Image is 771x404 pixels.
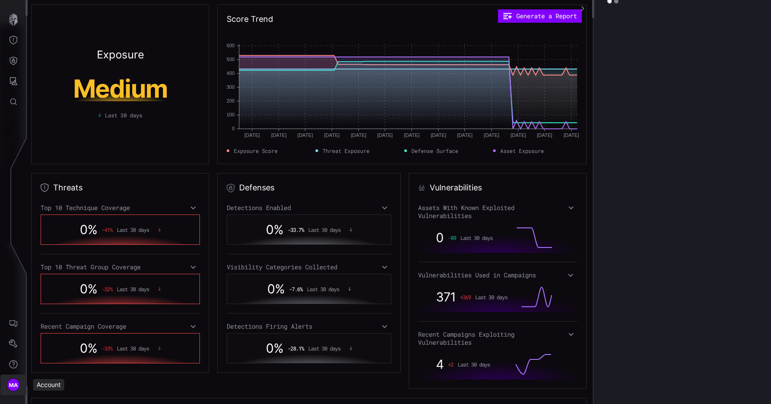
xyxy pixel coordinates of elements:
text: [DATE] [457,132,473,138]
text: [DATE] [404,132,419,138]
text: [DATE] [510,132,526,138]
span: 4 [436,357,444,372]
span: -33.7 % [288,227,304,233]
text: [DATE] [244,132,260,138]
span: Last 30 days [475,294,507,300]
span: Last 30 days [105,111,142,119]
span: 0 % [80,281,97,297]
span: Last 30 days [308,345,340,351]
span: Last 30 days [460,235,493,241]
text: [DATE] [537,132,552,138]
span: -41 % [102,227,112,233]
div: Top 10 Threat Group Coverage [41,263,200,271]
h2: Score Trend [227,14,273,25]
text: [DATE] [324,132,340,138]
span: Last 30 days [117,345,149,351]
span: -7.6 % [289,286,303,292]
div: Visibility Categories Collected [227,263,392,271]
div: Account [33,379,64,391]
span: -32 % [102,286,112,292]
div: Detections Enabled [227,204,392,212]
span: 0 % [80,222,97,237]
h1: Medium [46,76,195,101]
span: Last 30 days [308,227,340,233]
span: Last 30 days [117,286,149,292]
span: Asset Exposure [500,147,544,155]
span: -89 [448,235,456,241]
text: [DATE] [297,132,313,138]
text: 400 [226,70,234,76]
h2: Vulnerabilities [430,182,482,193]
text: [DATE] [431,132,446,138]
span: 0 % [80,341,97,356]
text: [DATE] [564,132,579,138]
h2: Defenses [239,182,274,193]
div: Vulnerabilities Used in Campaigns [418,271,577,279]
text: [DATE] [271,132,286,138]
span: Last 30 days [458,361,490,367]
span: -28.1 % [288,345,304,351]
span: 0 [436,230,444,245]
text: [DATE] [351,132,366,138]
button: Generate a Report [498,9,582,23]
div: Recent Campaign Coverage [41,322,200,330]
text: 0 [232,126,235,131]
button: MA [0,375,26,395]
span: Last 30 days [117,227,149,233]
text: 500 [226,57,234,62]
div: Recent Campaigns Exploiting Vulnerabilities [418,330,577,346]
text: [DATE] [484,132,499,138]
text: 100 [226,112,234,117]
div: Assets With Known Exploited Vulnerabilities [418,204,577,220]
span: 0 % [266,222,283,237]
span: 0 % [267,281,285,297]
span: Threat Exposure [323,147,369,155]
text: 600 [226,43,234,48]
span: + 369 [460,294,471,300]
span: -33 % [102,345,112,351]
text: [DATE] [377,132,393,138]
h2: Threats [53,182,83,193]
h2: Exposure [97,49,144,60]
span: + 2 [448,361,453,367]
text: 200 [226,98,234,103]
text: 300 [226,84,234,90]
span: 371 [436,289,456,305]
div: Detections Firing Alerts [227,322,392,330]
span: Last 30 days [307,286,339,292]
span: Exposure Score [234,147,278,155]
span: Defense Surface [411,147,458,155]
span: MA [9,380,18,390]
span: 0 % [266,341,283,356]
div: Top 10 Technique Coverage [41,204,200,212]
